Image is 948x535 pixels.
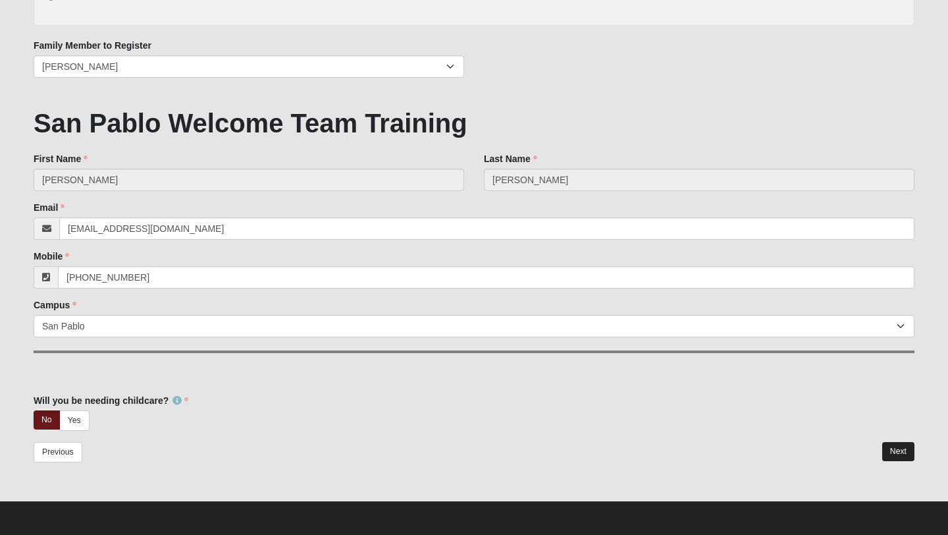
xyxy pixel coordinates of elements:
[34,39,151,52] label: Family Member to Register
[34,410,60,430] a: No
[34,442,82,463] a: Previous
[34,250,69,263] label: Mobile
[34,201,65,214] label: Email
[34,152,88,165] label: First Name
[34,107,914,139] h2: San Pablo Welcome Team Training
[484,152,537,165] label: Last Name
[882,442,914,461] a: Next
[59,410,90,431] a: Yes
[34,394,188,407] label: Will you be needing childcare?
[34,298,76,312] label: Campus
